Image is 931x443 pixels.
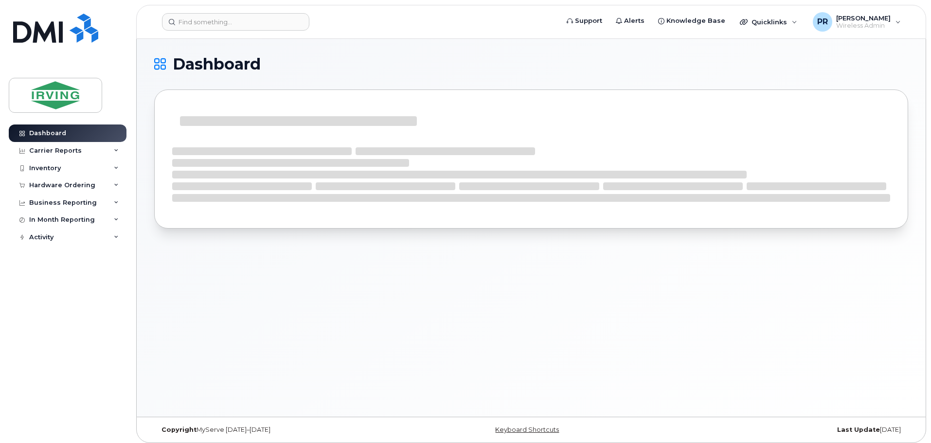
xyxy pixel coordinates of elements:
strong: Copyright [161,426,197,433]
strong: Last Update [837,426,880,433]
div: MyServe [DATE]–[DATE] [154,426,406,434]
a: Keyboard Shortcuts [495,426,559,433]
div: [DATE] [657,426,908,434]
span: Dashboard [173,57,261,71]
